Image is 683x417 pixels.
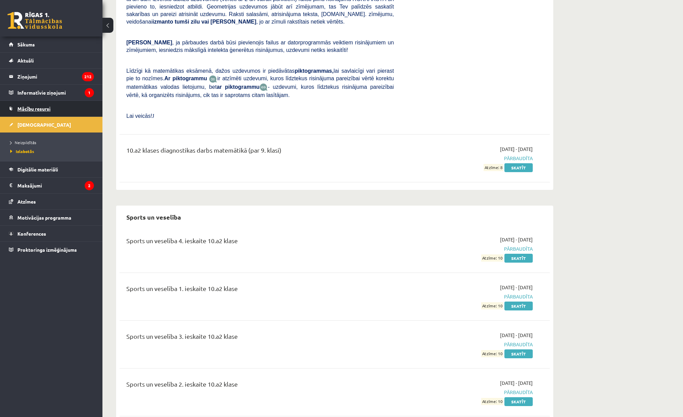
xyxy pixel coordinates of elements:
img: wKvN42sLe3LLwAAAABJRU5ErkJggg== [260,83,268,91]
span: Atzīme: 10 [481,254,503,262]
span: Atzīme: 8 [484,164,503,171]
i: 212 [82,72,94,81]
span: J [152,113,154,119]
legend: Informatīvie ziņojumi [17,85,94,100]
a: Informatīvie ziņojumi1 [9,85,94,100]
span: , ja pārbaudes darbā būsi pievienojis failus ar datorprogrammās veiktiem risinājumiem un zīmējumi... [126,40,394,53]
span: Motivācijas programma [17,214,71,221]
div: Sports un veselība 2. ieskaite 10.a2 klase [126,379,394,392]
span: Atzīme: 10 [481,350,503,357]
span: [DATE] - [DATE] [500,145,533,153]
b: ar piktogrammu [217,84,260,90]
b: izmanto [153,19,173,25]
span: Lai veicās! [126,113,152,119]
a: Aktuāli [9,53,94,68]
legend: Ziņojumi [17,69,94,84]
span: [DATE] - [DATE] [500,284,533,291]
span: Pārbaudīta [404,389,533,396]
span: Konferences [17,231,46,237]
span: Pārbaudīta [404,155,533,162]
a: Skatīt [504,302,533,310]
span: Izlabotās [10,149,34,154]
span: Pārbaudīta [404,245,533,252]
span: Mācību resursi [17,106,51,112]
span: Sākums [17,41,35,47]
span: Proktoringa izmēģinājums [17,247,77,253]
a: Mācību resursi [9,101,94,116]
i: 2 [85,181,94,190]
span: Atzīme: 10 [481,302,503,309]
span: Atzīmes [17,198,36,205]
div: 10.a2 klases diagnostikas darbs matemātikā (par 9. klasi) [126,145,394,158]
a: Motivācijas programma [9,210,94,225]
a: Rīgas 1. Tālmācības vidusskola [8,12,62,29]
span: Aktuāli [17,57,34,64]
div: Sports un veselība 4. ieskaite 10.a2 klase [126,236,394,249]
div: Sports un veselība 3. ieskaite 10.a2 klase [126,332,394,344]
a: Skatīt [504,254,533,263]
b: tumši zilu vai [PERSON_NAME] [175,19,256,25]
a: Izlabotās [10,148,96,154]
b: piktogrammas, [295,68,334,74]
span: - uzdevumi, kuros līdztekus risinājuma pareizībai vērtē, kā organizēts risinājums, cik tas ir sap... [126,84,394,98]
a: Skatīt [504,349,533,358]
legend: Maksājumi [17,178,94,193]
a: Proktoringa izmēģinājums [9,242,94,258]
a: Atzīmes [9,194,94,209]
h2: Sports un veselība [120,209,188,225]
span: [DATE] - [DATE] [500,236,533,243]
a: Neizpildītās [10,139,96,145]
a: Skatīt [504,397,533,406]
a: Digitālie materiāli [9,162,94,177]
span: Atzīme: 10 [481,398,503,405]
span: Neizpildītās [10,140,36,145]
span: Līdzīgi kā matemātikas eksāmenā, dažos uzdevumos ir piedāvātas lai savlaicīgi vari pierast pie to... [126,68,394,81]
a: [DEMOGRAPHIC_DATA] [9,117,94,133]
span: Pārbaudīta [404,293,533,300]
img: JfuEzvunn4EvwAAAAASUVORK5CYII= [209,75,217,83]
i: 1 [85,88,94,97]
span: Pārbaudīta [404,341,533,348]
span: ir atzīmēti uzdevumi, kuros līdztekus risinājuma pareizībai vērtē korektu matemātikas valodas lie... [126,75,394,89]
a: Ziņojumi212 [9,69,94,84]
div: Sports un veselība 1. ieskaite 10.a2 klase [126,284,394,296]
span: [PERSON_NAME] [126,40,172,45]
span: [DATE] - [DATE] [500,332,533,339]
a: Skatīt [504,163,533,172]
a: Konferences [9,226,94,241]
b: Ar piktogrammu [164,75,207,81]
span: [DATE] - [DATE] [500,379,533,387]
span: Digitālie materiāli [17,166,58,172]
span: [DEMOGRAPHIC_DATA] [17,122,71,128]
a: Sākums [9,37,94,52]
a: Maksājumi2 [9,178,94,193]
